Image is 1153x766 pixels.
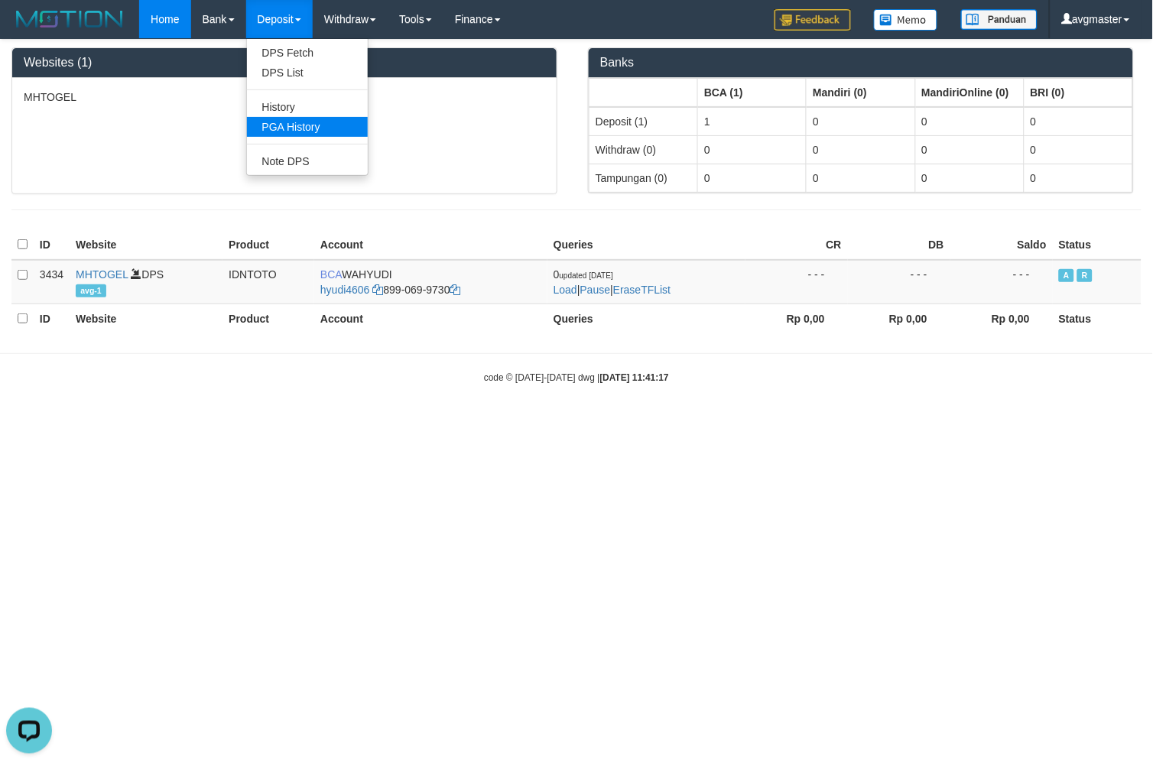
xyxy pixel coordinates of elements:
[1059,269,1074,282] span: Active
[745,260,848,304] td: - - -
[848,260,950,304] td: - - -
[1024,135,1132,164] td: 0
[589,107,698,136] td: Deposit (1)
[34,230,70,260] th: ID
[950,260,1053,304] td: - - -
[554,268,613,281] span: 0
[915,164,1024,192] td: 0
[848,230,950,260] th: DB
[745,230,848,260] th: CR
[450,284,461,296] a: Copy 8990699730 to clipboard
[34,303,70,333] th: ID
[222,260,314,304] td: IDNTOTO
[589,164,698,192] td: Tampungan (0)
[34,260,70,304] td: 3434
[589,135,698,164] td: Withdraw (0)
[70,303,222,333] th: Website
[950,230,1053,260] th: Saldo
[247,43,368,63] a: DPS Fetch
[320,284,370,296] a: hyudi4606
[698,164,807,192] td: 0
[1024,164,1132,192] td: 0
[580,284,611,296] a: Pause
[314,260,547,304] td: WAHYUDI 899-069-9730
[961,9,1038,30] img: panduan.png
[807,164,915,192] td: 0
[222,230,314,260] th: Product
[915,78,1024,107] th: Group: activate to sort column ascending
[915,135,1024,164] td: 0
[600,372,669,383] strong: [DATE] 11:41:17
[6,6,52,52] button: Open LiveChat chat widget
[950,303,1053,333] th: Rp 0,00
[807,78,915,107] th: Group: activate to sort column ascending
[76,284,106,297] span: avg-1
[698,78,807,107] th: Group: activate to sort column ascending
[775,9,851,31] img: Feedback.jpg
[24,56,545,70] h3: Websites (1)
[76,268,128,281] a: MHTOGEL
[11,8,128,31] img: MOTION_logo.png
[314,230,547,260] th: Account
[560,271,613,280] span: updated [DATE]
[247,151,368,171] a: Note DPS
[600,56,1122,70] h3: Banks
[874,9,938,31] img: Button%20Memo.svg
[547,303,745,333] th: Queries
[554,284,577,296] a: Load
[698,107,807,136] td: 1
[247,97,368,117] a: History
[1053,303,1142,333] th: Status
[24,89,545,105] p: MHTOGEL
[745,303,848,333] th: Rp 0,00
[613,284,671,296] a: EraseTFList
[547,230,745,260] th: Queries
[247,63,368,83] a: DPS List
[807,135,915,164] td: 0
[314,303,547,333] th: Account
[554,268,671,296] span: | |
[373,284,384,296] a: Copy hyudi4606 to clipboard
[320,268,342,281] span: BCA
[70,260,222,304] td: DPS
[807,107,915,136] td: 0
[484,372,669,383] small: code © [DATE]-[DATE] dwg |
[848,303,950,333] th: Rp 0,00
[589,78,698,107] th: Group: activate to sort column ascending
[1024,78,1132,107] th: Group: activate to sort column ascending
[1053,230,1142,260] th: Status
[70,230,222,260] th: Website
[1024,107,1132,136] td: 0
[247,117,368,137] a: PGA History
[915,107,1024,136] td: 0
[698,135,807,164] td: 0
[222,303,314,333] th: Product
[1077,269,1093,282] span: Running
